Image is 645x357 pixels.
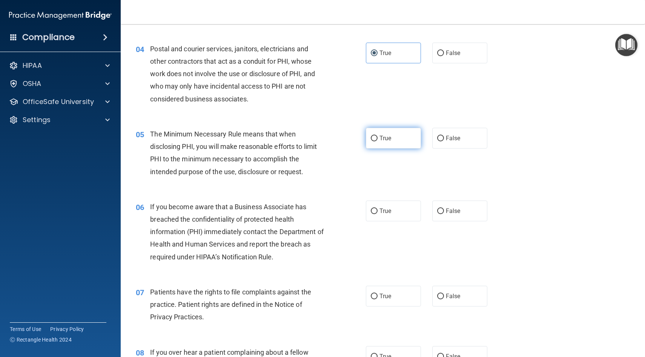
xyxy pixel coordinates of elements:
[371,136,378,141] input: True
[379,135,391,142] span: True
[23,79,41,88] p: OSHA
[136,203,144,212] span: 06
[379,207,391,215] span: True
[10,336,72,343] span: Ⓒ Rectangle Health 2024
[446,49,461,57] span: False
[136,130,144,139] span: 05
[23,115,51,124] p: Settings
[150,203,324,261] span: If you become aware that a Business Associate has breached the confidentiality of protected healt...
[379,49,391,57] span: True
[446,135,461,142] span: False
[9,79,110,88] a: OSHA
[437,208,444,214] input: False
[23,61,42,70] p: HIPAA
[9,97,110,106] a: OfficeSafe University
[150,45,315,103] span: Postal and courier services, janitors, electricians and other contractors that act as a conduit f...
[437,51,444,56] input: False
[446,293,461,300] span: False
[150,130,317,176] span: The Minimum Necessary Rule means that when disclosing PHI, you will make reasonable efforts to li...
[615,34,637,56] button: Open Resource Center
[437,136,444,141] input: False
[50,325,84,333] a: Privacy Policy
[136,288,144,297] span: 07
[371,51,378,56] input: True
[371,208,378,214] input: True
[446,207,461,215] span: False
[136,45,144,54] span: 04
[437,294,444,299] input: False
[9,61,110,70] a: HIPAA
[379,293,391,300] span: True
[9,8,112,23] img: PMB logo
[371,294,378,299] input: True
[10,325,41,333] a: Terms of Use
[22,32,75,43] h4: Compliance
[9,115,110,124] a: Settings
[23,97,94,106] p: OfficeSafe University
[150,288,311,321] span: Patients have the rights to file complaints against the practice. Patient rights are defined in t...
